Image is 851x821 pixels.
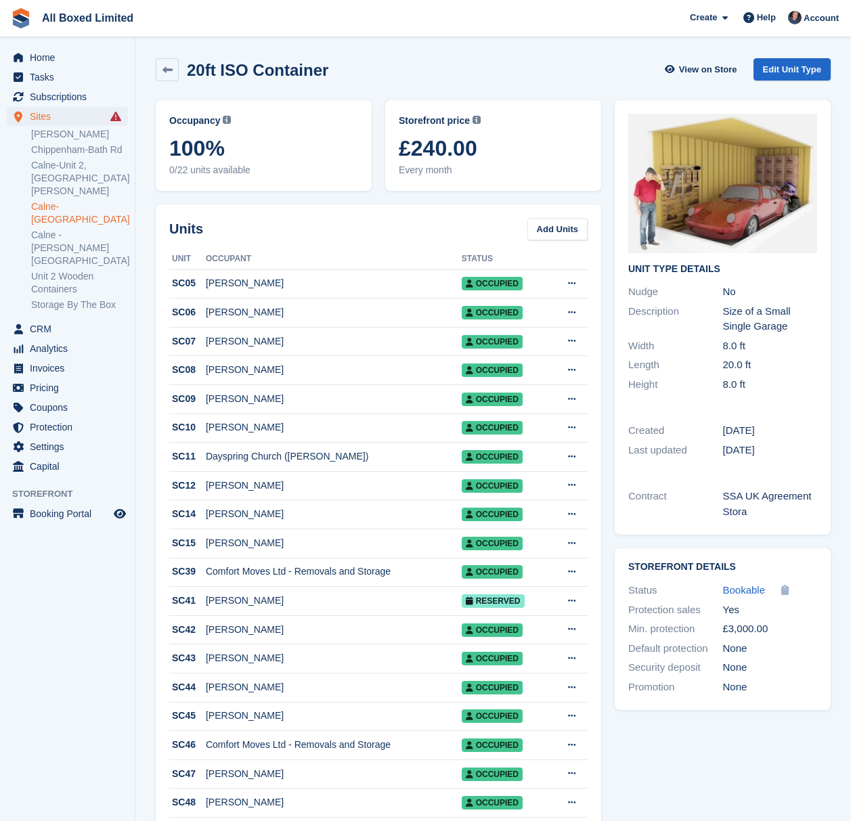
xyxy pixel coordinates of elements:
[206,738,462,752] div: Comfort Moves Ltd - Removals and Storage
[723,443,818,458] div: [DATE]
[628,602,723,618] div: Protection sales
[169,680,206,694] div: SC44
[169,479,206,493] div: SC12
[628,377,723,393] div: Height
[723,489,818,519] div: SSA UK Agreement Stora
[30,68,111,87] span: Tasks
[7,418,128,437] a: menu
[7,359,128,378] a: menu
[723,338,818,354] div: 8.0 ft
[399,114,470,128] span: Storefront price
[206,334,462,349] div: [PERSON_NAME]
[7,319,128,338] a: menu
[723,377,818,393] div: 8.0 ft
[399,163,588,177] span: Every month
[723,357,818,373] div: 20.0 ft
[804,12,839,25] span: Account
[30,48,111,67] span: Home
[462,738,523,752] span: Occupied
[169,248,206,270] th: Unit
[30,359,111,378] span: Invoices
[7,437,128,456] a: menu
[206,680,462,694] div: [PERSON_NAME]
[723,304,818,334] div: Size of a Small Single Garage
[723,584,766,596] span: Bookable
[462,479,523,493] span: Occupied
[628,264,817,275] h2: Unit Type details
[628,338,723,354] div: Width
[206,392,462,406] div: [PERSON_NAME]
[462,537,523,550] span: Occupied
[206,564,462,579] div: Comfort Moves Ltd - Removals and Storage
[31,200,128,226] a: Calne-[GEOGRAPHIC_DATA]
[628,443,723,458] div: Last updated
[723,602,818,618] div: Yes
[206,305,462,319] div: [PERSON_NAME]
[30,87,111,106] span: Subscriptions
[206,623,462,637] div: [PERSON_NAME]
[206,449,462,464] div: Dayspring Church ([PERSON_NAME])
[462,306,523,319] span: Occupied
[169,507,206,521] div: SC14
[462,565,523,579] span: Occupied
[169,709,206,723] div: SC45
[462,335,523,349] span: Occupied
[462,768,523,781] span: Occupied
[31,298,128,311] a: Storage By The Box
[628,357,723,373] div: Length
[30,319,111,338] span: CRM
[7,339,128,358] a: menu
[169,136,358,160] span: 100%
[462,363,523,377] span: Occupied
[628,423,723,439] div: Created
[7,87,128,106] a: menu
[462,709,523,723] span: Occupied
[723,284,818,300] div: No
[462,508,523,521] span: Occupied
[110,111,121,122] i: Smart entry sync failures have occurred
[754,58,831,81] a: Edit Unit Type
[628,489,723,519] div: Contract
[206,363,462,377] div: [PERSON_NAME]
[206,795,462,809] div: [PERSON_NAME]
[462,652,523,665] span: Occupied
[30,457,111,476] span: Capital
[12,487,135,501] span: Storefront
[31,229,128,267] a: Calne -[PERSON_NAME][GEOGRAPHIC_DATA]
[206,594,462,608] div: [PERSON_NAME]
[31,270,128,296] a: Unit 2 Wooden Containers
[169,651,206,665] div: SC43
[628,304,723,334] div: Description
[7,378,128,397] a: menu
[462,277,523,290] span: Occupied
[30,437,111,456] span: Settings
[7,107,128,126] a: menu
[31,159,128,198] a: Calne-Unit 2, [GEOGRAPHIC_DATA][PERSON_NAME]
[462,623,523,637] span: Occupied
[169,420,206,435] div: SC10
[462,681,523,694] span: Occupied
[169,392,206,406] div: SC09
[169,305,206,319] div: SC06
[31,143,128,156] a: Chippenham-Bath Rd
[462,594,525,608] span: Reserved
[462,248,548,270] th: Status
[37,7,139,29] a: All Boxed Limited
[206,767,462,781] div: [PERSON_NAME]
[31,128,128,141] a: [PERSON_NAME]
[169,623,206,637] div: SC42
[462,393,523,406] span: Occupied
[169,114,220,128] span: Occupancy
[7,48,128,67] a: menu
[628,660,723,675] div: Security deposit
[169,536,206,550] div: SC15
[723,621,818,637] div: £3,000.00
[30,398,111,417] span: Coupons
[628,562,817,573] h2: Storefront Details
[223,116,231,124] img: icon-info-grey-7440780725fd019a000dd9b08b2336e03edf1995a4989e88bcd33f0948082b44.svg
[206,248,462,270] th: Occupant
[628,583,723,598] div: Status
[628,641,723,657] div: Default protection
[169,594,206,608] div: SC41
[169,564,206,579] div: SC39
